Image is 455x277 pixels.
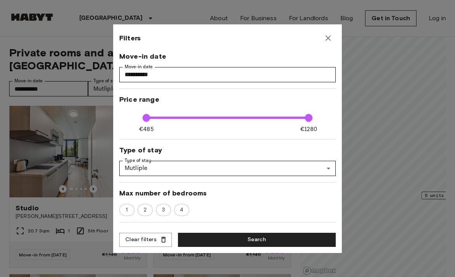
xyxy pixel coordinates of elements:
div: 2 [138,204,153,216]
span: €1280 [300,125,317,133]
span: Filters [119,34,141,43]
span: 4 [176,206,187,214]
span: Price range [119,95,336,104]
button: Clear filters [119,233,172,247]
div: Mutliple [119,161,336,176]
input: Choose date, selected date is 6 Oct 2025 [119,67,336,82]
div: 3 [156,204,171,216]
span: Max number of bedrooms [119,189,336,198]
span: Type of stay [119,146,336,155]
span: 2 [139,206,151,214]
div: 1 [119,204,135,216]
span: €485 [139,125,154,133]
span: Move-in date [119,52,336,61]
label: Type of stay [125,157,151,164]
div: 4 [174,204,189,216]
button: Search [178,233,336,247]
span: 1 [122,206,132,214]
label: Move-in date [125,64,153,70]
span: 3 [158,206,169,214]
